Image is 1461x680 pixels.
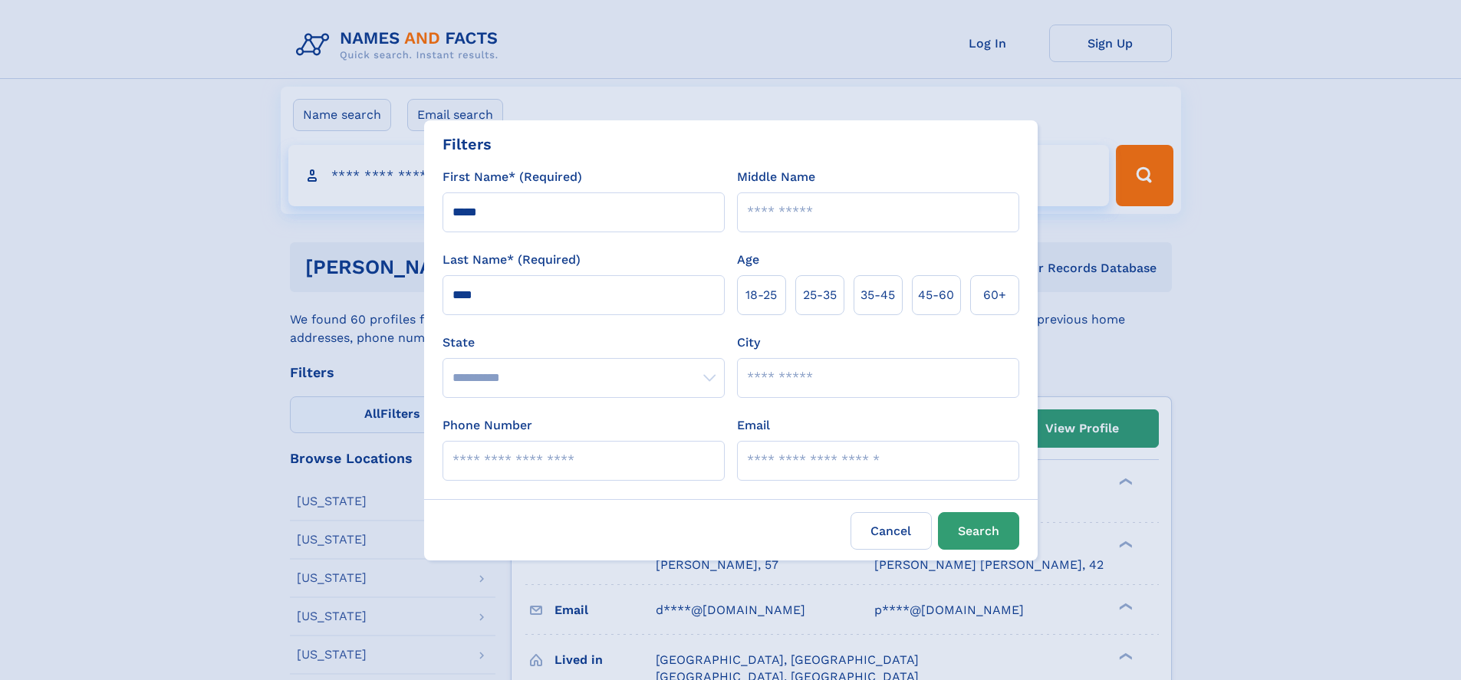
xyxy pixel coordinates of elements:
span: 25‑35 [803,286,837,304]
span: 45‑60 [918,286,954,304]
label: Email [737,416,770,435]
label: State [443,333,725,352]
span: 60+ [983,286,1006,304]
label: Middle Name [737,168,815,186]
label: Last Name* (Required) [443,251,581,269]
label: First Name* (Required) [443,168,582,186]
label: Phone Number [443,416,532,435]
label: Cancel [851,512,932,550]
button: Search [938,512,1019,550]
label: Age [737,251,759,269]
label: City [737,333,760,352]
span: 35‑45 [860,286,895,304]
div: Filters [443,133,492,156]
span: 18‑25 [745,286,777,304]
